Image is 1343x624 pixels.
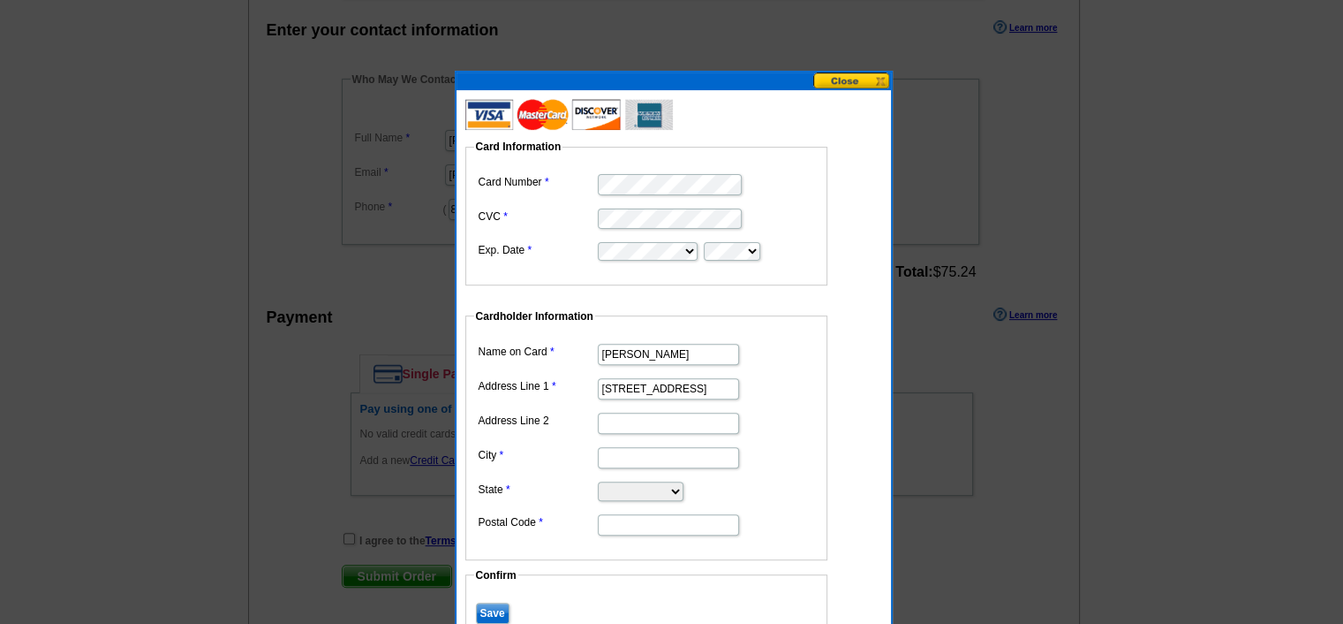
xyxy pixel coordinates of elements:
legend: Confirm [474,567,518,583]
label: Address Line 2 [479,413,596,429]
label: Address Line 1 [479,378,596,394]
label: City [479,447,596,463]
legend: Card Information [474,139,563,155]
label: Card Number [479,174,596,190]
label: Exp. Date [479,242,596,258]
iframe: LiveChat chat widget [990,213,1343,624]
label: CVC [479,209,596,224]
label: Name on Card [479,344,596,360]
input: Save [476,603,509,624]
label: State [479,482,596,498]
legend: Cardholder Information [474,308,595,324]
img: acceptedCards.gif [465,99,673,130]
label: Postal Code [479,514,596,530]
